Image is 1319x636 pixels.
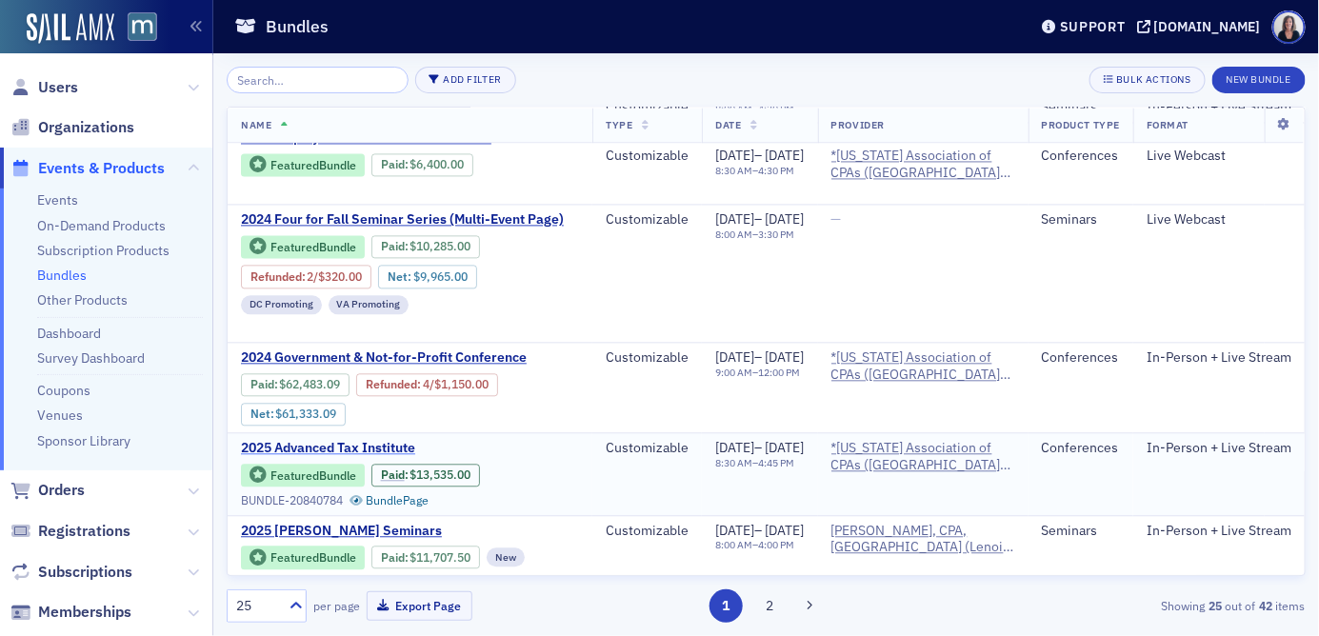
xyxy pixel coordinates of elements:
[715,229,805,241] div: –
[367,591,472,621] button: Export Page
[10,158,165,179] a: Events & Products
[715,147,754,164] span: [DATE]
[241,373,350,396] div: Paid: 652 - $6248309
[715,457,805,469] div: –
[1147,118,1189,131] span: Format
[27,13,114,44] a: SailAMX
[715,367,805,379] div: –
[37,191,78,209] a: Events
[831,523,1015,556] span: Don Farmer, CPA, PA (Lenoir, NC)
[329,295,410,314] div: VA Promoting
[10,77,78,98] a: Users
[715,456,752,469] time: 8:30 AM
[350,493,430,507] a: BundlePage
[37,325,101,342] a: Dashboard
[1060,18,1126,35] div: Support
[10,117,134,138] a: Organizations
[270,242,356,252] div: Featured Bundle
[378,265,476,288] div: Net: $996500
[10,480,85,501] a: Orders
[381,467,405,482] a: Paid
[241,265,371,288] div: Refunded: 68 - $1028500
[415,67,516,93] button: Add Filter
[241,440,579,457] a: 2025 Advanced Tax Institute
[38,77,78,98] span: Users
[381,550,405,565] a: Paid
[38,521,130,542] span: Registrations
[270,470,356,481] div: Featured Bundle
[37,349,145,367] a: Survey Dashboard
[313,597,360,614] label: per page
[241,523,561,540] span: 2025 Don Farmer Seminars
[410,550,470,565] span: $11,707.50
[715,210,754,228] span: [DATE]
[38,602,131,623] span: Memberships
[1212,70,1306,87] a: New Bundle
[250,269,302,284] a: Refunded
[1147,349,1291,367] div: In-Person + Live Stream
[38,480,85,501] span: Orders
[37,242,170,259] a: Subscription Products
[1147,440,1291,457] div: In-Person + Live Stream
[381,239,410,253] span: :
[1042,349,1120,367] div: Conferences
[241,440,561,457] span: 2025 Advanced Tax Institute
[38,158,165,179] span: Events & Products
[241,523,579,540] a: 2025 [PERSON_NAME] Seminars
[236,596,278,616] div: 25
[38,562,132,583] span: Subscriptions
[758,456,794,469] time: 4:45 PM
[831,349,1015,383] a: *[US_STATE] Association of CPAs ([GEOGRAPHIC_DATA], [GEOGRAPHIC_DATA])
[241,295,322,314] div: DC Promoting
[270,160,356,170] div: Featured Bundle
[758,538,794,551] time: 4:00 PM
[959,597,1306,614] div: Showing out of items
[715,349,805,367] div: –
[715,523,805,540] div: –
[606,523,689,540] div: Customizable
[381,157,410,171] span: :
[434,377,489,391] span: $1,150.00
[241,211,579,229] a: 2024 Four for Fall Seminar Series (Multi-Event Page)
[241,349,561,367] span: 2024 Government & Not-for-Profit Conference
[715,440,805,457] div: –
[319,269,363,284] span: $320.00
[1154,18,1261,35] div: [DOMAIN_NAME]
[10,521,130,542] a: Registrations
[250,377,280,391] span: :
[241,118,271,131] span: Name
[371,235,480,258] div: Paid: 68 - $1028500
[241,464,365,487] div: Featured Bundle
[413,269,468,284] span: $9,965.00
[1272,10,1306,44] span: Profile
[410,239,470,253] span: $10,285.00
[1042,440,1120,457] div: Conferences
[366,377,423,391] span: :
[276,407,337,421] span: $61,333.09
[758,164,794,177] time: 4:30 PM
[758,366,800,379] time: 12:00 PM
[606,148,689,165] div: Customizable
[356,373,497,396] div: Refunded: 652 - $6248309
[831,148,1015,181] a: *[US_STATE] Association of CPAs ([GEOGRAPHIC_DATA], [GEOGRAPHIC_DATA])
[241,153,365,177] div: Featured Bundle
[831,210,842,228] span: —
[10,562,132,583] a: Subscriptions
[410,467,470,482] span: $13,535.00
[1042,148,1120,165] div: Conferences
[1116,74,1190,85] div: Bulk Actions
[266,15,329,38] h1: Bundles
[37,267,87,284] a: Bundles
[766,522,805,539] span: [DATE]
[766,147,805,164] span: [DATE]
[715,366,752,379] time: 9:00 AM
[715,539,805,551] div: –
[371,546,480,568] div: Paid: 37 - $1170750
[766,439,805,456] span: [DATE]
[381,467,410,482] span: :
[606,118,632,131] span: Type
[715,228,752,241] time: 8:00 AM
[715,118,741,131] span: Date
[758,228,794,241] time: 3:30 PM
[371,153,473,176] div: Paid: 32 - $640000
